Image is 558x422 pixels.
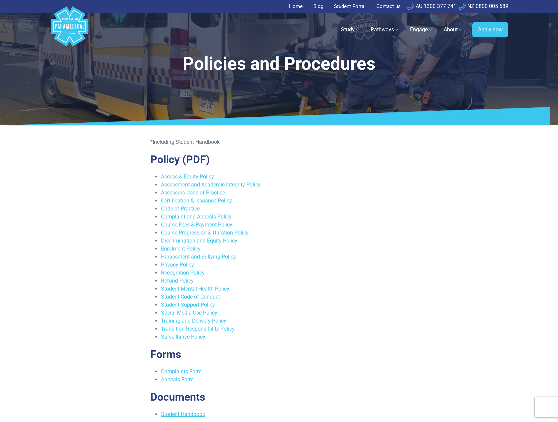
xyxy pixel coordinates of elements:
[150,153,408,166] h2: Policy (PDF)
[161,205,200,212] a: Code of Practice
[161,278,194,284] a: Refund Policy
[150,138,408,146] p: *Including Student Handbook
[472,22,508,37] a: Apply now
[161,262,194,268] a: Privacy Policy
[161,286,229,292] a: Student Mental Health Policy
[367,20,403,39] a: Pathways
[440,20,467,39] a: About
[161,254,236,260] a: Harassment and Bullying Policy
[161,376,194,383] a: Appeals Form
[407,3,456,9] a: AU 1300 377 741
[161,238,237,244] a: Discrimination and Equity Policy
[150,348,408,361] h2: Forms
[161,230,249,236] a: Course Progression & Duration Policy
[161,197,232,204] a: Certification & Issuance Policy
[161,214,232,220] a: Complaint and Appeals Policy
[161,318,226,324] a: Training and Delivery Policy
[161,181,261,188] a: Assessment and Academic Integrity Policy
[161,246,201,252] a: Enrolment Policy
[161,189,225,196] a: Assessors Code of Practice
[161,294,220,300] a: Student Code of Conduct
[161,411,205,417] a: Student Handbook
[459,3,508,9] a: NZ 0800 005 689
[161,310,217,316] a: Social Media Use Policy
[161,326,235,332] a: Transition Responsibility Policy
[161,173,214,180] a: Access & Equity Policy
[161,270,205,276] a: Recognition Policy
[84,53,474,74] h1: Policies and Procedures
[337,20,364,39] a: Study
[406,20,437,39] a: Engage
[161,334,205,340] a: Surveillance Policy
[161,302,215,308] a: Student Support Policy
[161,222,232,228] a: Course Fees & Payment Policy
[161,368,202,375] a: Complaints Form
[150,391,408,403] h2: Documents
[50,13,90,47] a: Australian Paramedical College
